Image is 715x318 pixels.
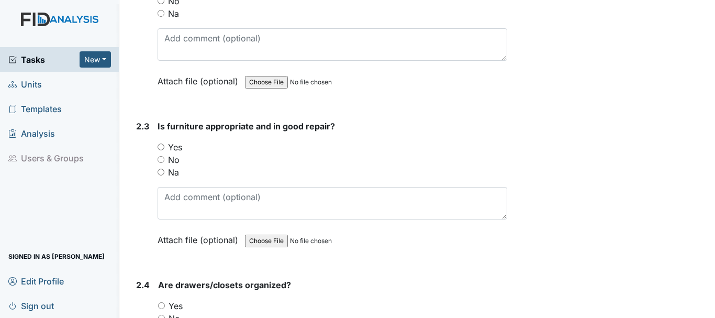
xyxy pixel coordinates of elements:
[158,228,242,246] label: Attach file (optional)
[8,125,55,141] span: Analysis
[8,298,54,314] span: Sign out
[8,101,62,117] span: Templates
[158,144,164,150] input: Yes
[158,280,291,290] span: Are drawers/closets organized?
[158,156,164,163] input: No
[80,51,111,68] button: New
[158,121,335,131] span: Is furniture appropriate and in good repair?
[168,7,179,20] label: Na
[158,10,164,17] input: Na
[8,248,105,265] span: Signed in as [PERSON_NAME]
[168,153,180,166] label: No
[136,120,149,133] label: 2.3
[8,273,64,289] span: Edit Profile
[168,166,179,179] label: Na
[8,53,80,66] a: Tasks
[169,300,183,312] label: Yes
[158,69,242,87] label: Attach file (optional)
[8,76,42,92] span: Units
[158,302,165,309] input: Yes
[136,279,150,291] label: 2.4
[168,141,182,153] label: Yes
[158,169,164,176] input: Na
